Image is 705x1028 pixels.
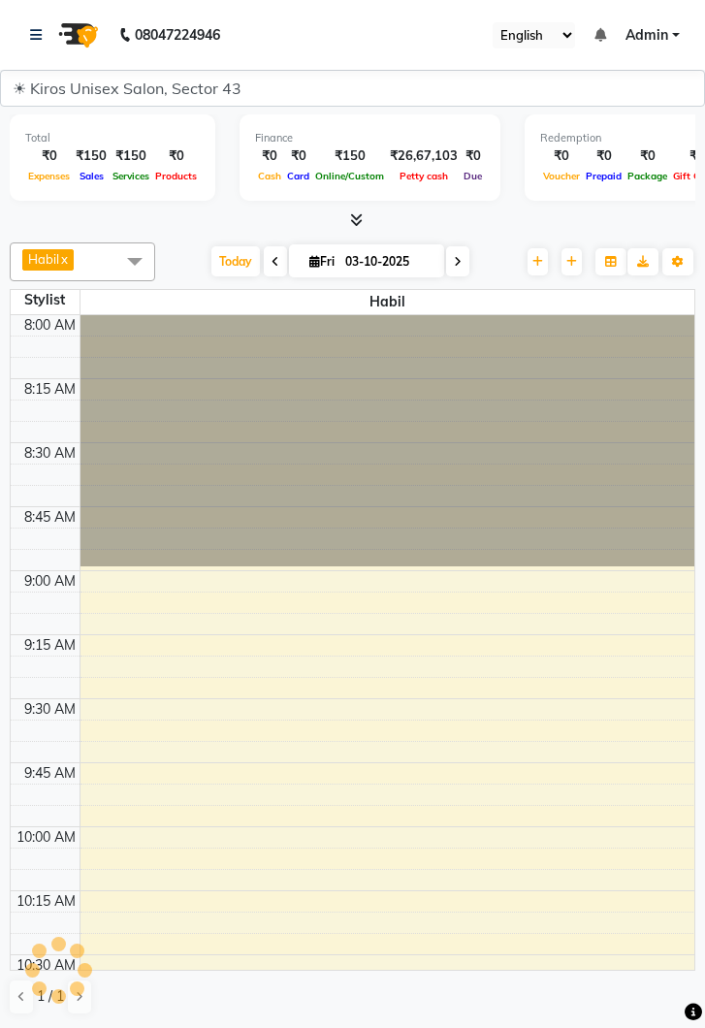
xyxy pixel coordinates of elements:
[583,170,625,182] span: Prepaid
[387,146,461,166] div: ₹26,67,103
[110,146,152,166] div: ₹150
[625,170,670,182] span: Package
[540,170,583,182] span: Voucher
[110,170,152,182] span: Services
[13,955,80,976] div: 10:30 AM
[20,699,80,720] div: 9:30 AM
[13,891,80,912] div: 10:15 AM
[583,146,625,166] div: ₹0
[152,170,200,182] span: Products
[284,146,312,166] div: ₹0
[135,8,220,62] b: 08047224946
[255,170,284,182] span: Cash
[28,251,59,267] span: Habil
[20,443,80,464] div: 8:30 AM
[20,315,80,336] div: 8:00 AM
[284,170,312,182] span: Card
[20,379,80,400] div: 8:15 AM
[461,170,485,182] span: Due
[304,254,339,269] span: Fri
[73,146,110,166] div: ₹150
[59,251,68,267] a: x
[312,146,387,166] div: ₹150
[25,146,73,166] div: ₹0
[461,146,485,166] div: ₹0
[20,507,80,528] div: 8:45 AM
[77,170,107,182] span: Sales
[20,763,80,784] div: 9:45 AM
[152,146,200,166] div: ₹0
[80,290,696,314] span: Habil
[625,25,668,46] span: Admin
[255,130,485,146] div: Finance
[211,246,260,276] span: Today
[25,170,73,182] span: Expenses
[625,146,670,166] div: ₹0
[397,170,451,182] span: Petty cash
[49,8,104,62] img: logo
[25,130,200,146] div: Total
[11,290,80,310] div: Stylist
[312,170,387,182] span: Online/Custom
[20,635,80,656] div: 9:15 AM
[255,146,284,166] div: ₹0
[13,827,80,848] div: 10:00 AM
[20,571,80,592] div: 9:00 AM
[339,247,436,276] input: 2025-10-03
[540,146,583,166] div: ₹0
